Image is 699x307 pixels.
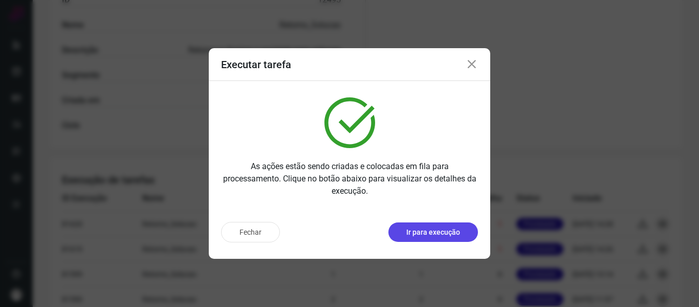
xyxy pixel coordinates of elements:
button: Ir para execução [388,222,478,242]
p: Ir para execução [406,227,460,238]
p: As ações estão sendo criadas e colocadas em fila para processamento. Clique no botão abaixo para ... [221,160,478,197]
h3: Executar tarefa [221,58,291,71]
button: Fechar [221,222,280,242]
img: verified.svg [324,97,375,148]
